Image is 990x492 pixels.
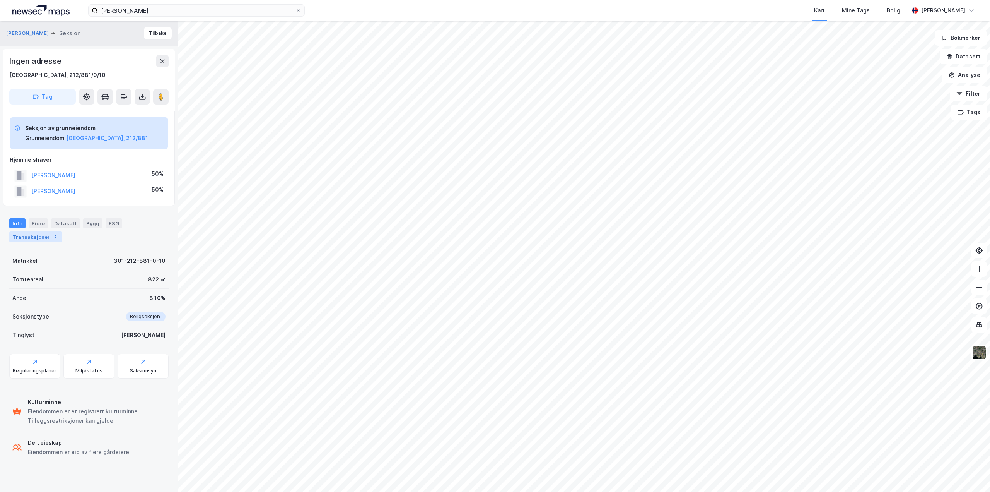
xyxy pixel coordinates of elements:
[10,155,168,165] div: Hjemmelshaver
[144,27,172,39] button: Tilbake
[25,134,65,143] div: Grunneiendom
[12,312,49,321] div: Seksjonstype
[152,169,164,178] div: 50%
[66,134,148,143] button: [GEOGRAPHIC_DATA], 212/881
[28,447,129,457] div: Eiendommen er eid av flere gårdeiere
[121,331,166,340] div: [PERSON_NAME]
[28,398,166,407] div: Kulturminne
[940,49,987,64] button: Datasett
[942,67,987,83] button: Analyse
[29,218,48,228] div: Eiere
[98,5,295,16] input: Søk på adresse, matrikkel, gårdeiere, leietakere eller personer
[51,218,80,228] div: Datasett
[921,6,965,15] div: [PERSON_NAME]
[9,231,62,242] div: Transaksjoner
[106,218,122,228] div: ESG
[6,29,50,37] button: [PERSON_NAME]
[9,55,63,67] div: Ingen adresse
[83,218,102,228] div: Bygg
[130,368,157,374] div: Saksinnsyn
[13,368,56,374] div: Reguleringsplaner
[842,6,870,15] div: Mine Tags
[887,6,900,15] div: Bolig
[935,30,987,46] button: Bokmerker
[950,86,987,101] button: Filter
[9,89,76,105] button: Tag
[28,438,129,447] div: Delt eieskap
[12,5,70,16] img: logo.a4113a55bc3d86da70a041830d287a7e.svg
[28,407,166,425] div: Eiendommen er et registrert kulturminne. Tilleggsrestriksjoner kan gjelde.
[9,218,26,228] div: Info
[25,123,148,133] div: Seksjon av grunneiendom
[152,185,164,194] div: 50%
[12,293,28,303] div: Andel
[148,275,166,284] div: 822 ㎡
[951,105,987,120] button: Tags
[59,29,80,38] div: Seksjon
[149,293,166,303] div: 8.10%
[814,6,825,15] div: Kart
[12,275,43,284] div: Tomteareal
[972,345,987,360] img: 9k=
[51,233,59,241] div: 7
[12,331,34,340] div: Tinglyst
[114,256,166,266] div: 301-212-881-0-10
[951,455,990,492] iframe: Chat Widget
[12,256,38,266] div: Matrikkel
[75,368,102,374] div: Miljøstatus
[9,70,106,80] div: [GEOGRAPHIC_DATA], 212/881/0/10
